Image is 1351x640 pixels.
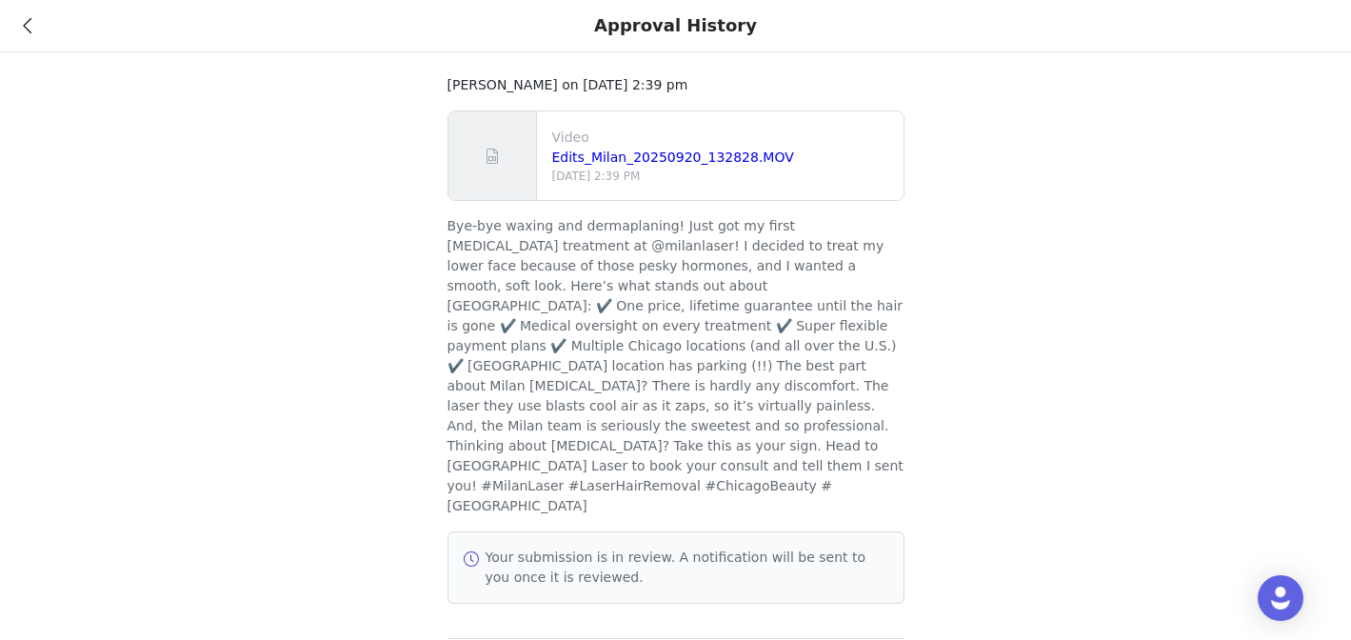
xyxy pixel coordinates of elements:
div: Open Intercom Messenger [1258,575,1303,621]
p: [DATE] 2:39 PM [552,168,896,185]
p: [PERSON_NAME] on [DATE] 2:39 pm [447,75,904,95]
p: Bye-bye waxing and dermaplaning! Just got my first [MEDICAL_DATA] treatment at @milanlaser! I dec... [447,216,904,516]
p: Your submission is in review. A notification will be sent to you once it is reviewed. [486,548,888,588]
p: Video [552,128,896,148]
div: Approval History [594,15,757,36]
a: Edits_Milan_20250920_132828.MOV [552,150,794,165]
